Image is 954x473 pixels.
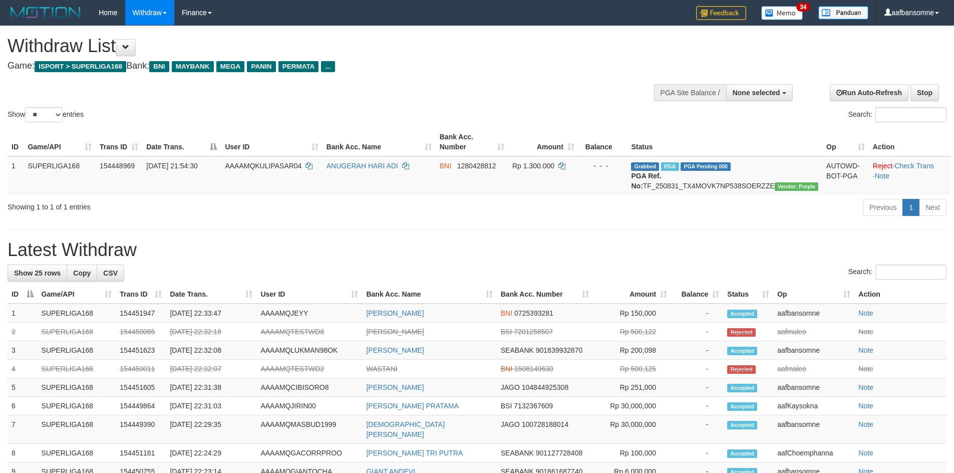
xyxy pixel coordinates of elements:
[514,402,553,410] span: Copy 7132367609 to clipboard
[501,449,534,457] span: SEABANK
[327,162,398,170] a: ANUGERAH HARI ADI
[858,365,873,373] a: Note
[38,378,116,397] td: SUPERLIGA168
[727,421,757,429] span: Accepted
[501,420,520,428] span: JAGO
[869,128,951,156] th: Action
[116,304,166,323] td: 154451947
[671,285,723,304] th: Balance: activate to sort column ascending
[8,107,84,122] label: Show entries
[593,415,672,444] td: Rp 30,000,000
[671,415,723,444] td: -
[627,128,822,156] th: Status
[822,128,869,156] th: Op: activate to sort column ascending
[508,128,578,156] th: Amount: activate to sort column ascending
[8,285,38,304] th: ID: activate to sort column descending
[654,84,726,101] div: PGA Site Balance /
[578,128,627,156] th: Balance
[536,449,582,457] span: Copy 901127728408 to clipboard
[8,341,38,360] td: 3
[773,285,854,304] th: Op: activate to sort column ascending
[24,128,95,156] th: Game/API: activate to sort column ascending
[247,61,275,72] span: PANIN
[671,341,723,360] td: -
[671,304,723,323] td: -
[440,162,451,170] span: BNI
[38,285,116,304] th: Game/API: activate to sort column ascending
[225,162,301,170] span: AAAAMQKULIPASAR04
[321,61,335,72] span: ...
[848,107,946,122] label: Search:
[166,378,256,397] td: [DATE] 22:31:38
[366,420,445,438] a: [DEMOGRAPHIC_DATA][PERSON_NAME]
[103,269,118,277] span: CSV
[497,285,593,304] th: Bank Acc. Number: activate to sort column ascending
[522,383,568,391] span: Copy 104844925308 to clipboard
[116,397,166,415] td: 154449864
[593,323,672,341] td: Rp 500,122
[38,360,116,378] td: SUPERLIGA168
[773,304,854,323] td: aafbansomne
[436,128,508,156] th: Bank Acc. Number: activate to sort column ascending
[256,304,362,323] td: AAAAMQJEYY
[910,84,939,101] a: Stop
[166,285,256,304] th: Date Trans.: activate to sort column ascending
[96,128,142,156] th: Trans ID: activate to sort column ascending
[902,199,919,216] a: 1
[116,360,166,378] td: 154450011
[631,172,661,190] b: PGA Ref. No:
[733,89,780,97] span: None selected
[166,360,256,378] td: [DATE] 22:32:07
[727,347,757,355] span: Accepted
[858,383,873,391] a: Note
[773,360,854,378] td: aafmaleo
[593,397,672,415] td: Rp 30,000,000
[38,323,116,341] td: SUPERLIGA168
[366,365,397,373] a: WASTANI
[8,5,84,20] img: MOTION_logo.png
[8,444,38,462] td: 8
[166,415,256,444] td: [DATE] 22:29:35
[116,341,166,360] td: 154451623
[457,162,496,170] span: Copy 1280428812 to clipboard
[727,328,755,337] span: Rejected
[593,304,672,323] td: Rp 150,000
[256,285,362,304] th: User ID: activate to sort column ascending
[166,397,256,415] td: [DATE] 22:31:03
[8,61,626,71] h4: Game: Bank:
[256,415,362,444] td: AAAAMQMASBUD1999
[323,128,436,156] th: Bank Acc. Name: activate to sort column ascending
[796,3,810,12] span: 34
[366,449,463,457] a: [PERSON_NAME] TRI PUTRA
[8,323,38,341] td: 2
[773,444,854,462] td: aafChoemphanna
[256,360,362,378] td: AAAAMQTESTWD2
[875,172,890,180] a: Note
[773,397,854,415] td: aafKaysokna
[727,402,757,411] span: Accepted
[873,162,893,170] a: Reject
[116,378,166,397] td: 154451605
[858,309,873,317] a: Note
[366,346,424,354] a: [PERSON_NAME]
[593,360,672,378] td: Rp 500,125
[848,265,946,280] label: Search:
[38,415,116,444] td: SUPERLIGA168
[501,402,512,410] span: BSI
[116,415,166,444] td: 154449390
[35,61,126,72] span: ISPORT > SUPERLIGA168
[512,162,554,170] span: Rp 1.300.000
[522,420,568,428] span: Copy 100728188014 to clipboard
[278,61,319,72] span: PERMATA
[501,309,512,317] span: BNI
[256,397,362,415] td: AAAAMQJIRIN00
[514,365,553,373] span: Copy 1508149630 to clipboard
[773,323,854,341] td: aafmaleo
[727,310,757,318] span: Accepted
[38,397,116,415] td: SUPERLIGA168
[25,107,63,122] select: Showentries
[671,360,723,378] td: -
[8,360,38,378] td: 4
[166,323,256,341] td: [DATE] 22:32:18
[8,415,38,444] td: 7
